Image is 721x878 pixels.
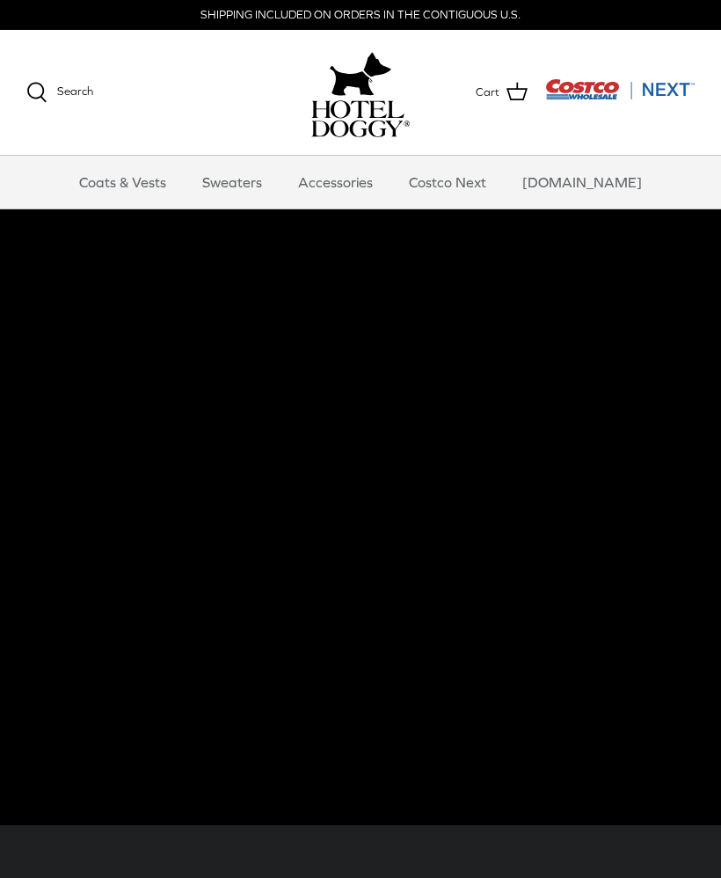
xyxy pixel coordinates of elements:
[186,156,278,209] a: Sweaters
[476,84,499,102] span: Cart
[545,90,695,103] a: Visit Costco Next
[393,156,502,209] a: Costco Next
[311,100,410,137] img: hoteldoggycom
[57,84,93,98] span: Search
[476,81,528,104] a: Cart
[63,156,182,209] a: Coats & Vests
[282,156,389,209] a: Accessories
[506,156,658,209] a: [DOMAIN_NAME]
[26,82,93,103] a: Search
[545,78,695,100] img: Costco Next
[330,48,391,100] img: hoteldoggy.com
[311,48,410,137] a: hoteldoggy.com hoteldoggycom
